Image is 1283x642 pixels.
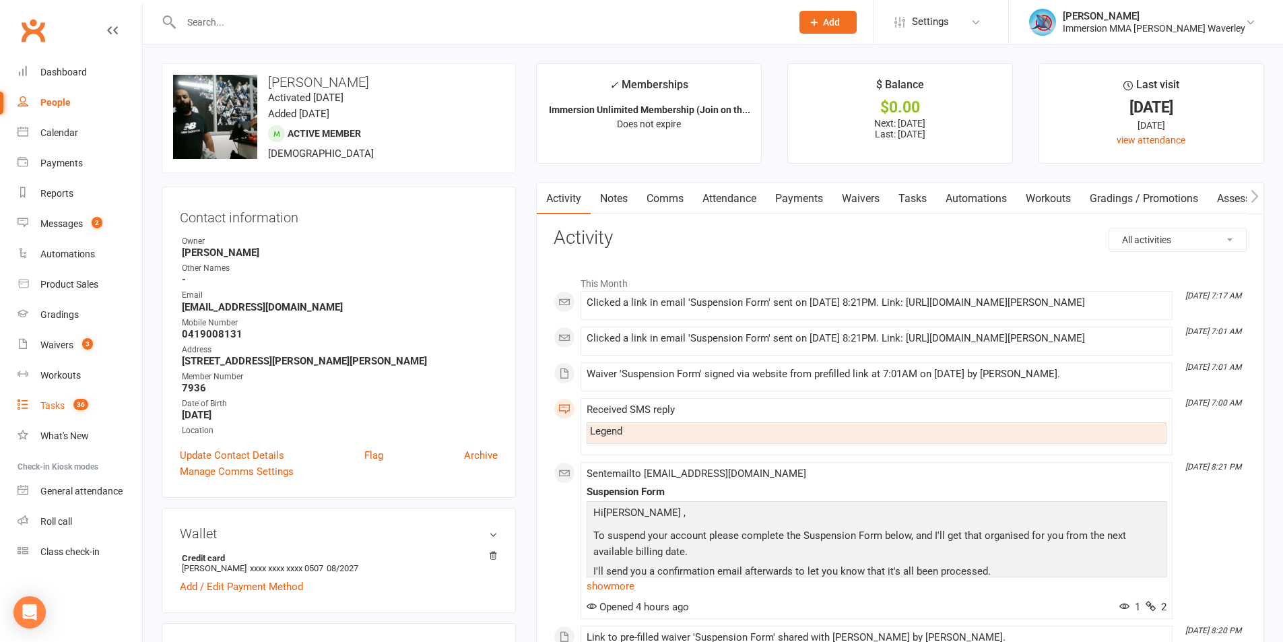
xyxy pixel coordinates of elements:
div: Open Intercom Messenger [13,596,46,629]
a: Attendance [693,183,766,214]
div: Workouts [40,370,81,381]
div: Reports [40,188,73,199]
div: Owner [182,235,498,248]
div: [DATE] [1051,118,1251,133]
i: [DATE] 8:21 PM [1185,462,1241,472]
div: Waivers [40,340,73,350]
a: view attendance [1117,135,1185,146]
i: [DATE] 7:01 AM [1185,362,1241,372]
div: [DATE] [1051,100,1251,115]
a: General attendance kiosk mode [18,476,142,507]
i: [DATE] 7:17 AM [1185,291,1241,300]
span: Does not expire [617,119,681,129]
div: Roll call [40,516,72,527]
a: People [18,88,142,118]
a: Messages 2 [18,209,142,239]
a: Calendar [18,118,142,148]
div: Received SMS reply [587,404,1166,416]
time: Activated [DATE] [268,92,343,104]
h3: [PERSON_NAME] [173,75,504,90]
a: Tasks 36 [18,391,142,421]
div: What's New [40,430,89,441]
div: Date of Birth [182,397,498,410]
a: Comms [637,183,693,214]
span: , [684,507,686,519]
a: Dashboard [18,57,142,88]
p: I'll send you a confirmation email afterwards to let you know that it's all been processed. [590,563,1163,583]
div: Address [182,344,498,356]
div: [PERSON_NAME] [1063,10,1245,22]
i: [DATE] 7:00 AM [1185,398,1241,408]
div: Gradings [40,309,79,320]
a: Add / Edit Payment Method [180,579,303,595]
div: Payments [40,158,83,168]
h3: Activity [554,228,1247,249]
h3: Contact information [180,205,498,225]
span: Sent email to [EMAIL_ADDRESS][DOMAIN_NAME] [587,468,806,480]
strong: - [182,274,498,286]
div: Tasks [40,400,65,411]
p: [PERSON_NAME] [590,505,1163,524]
div: Suspension Form [587,486,1166,498]
h3: Wallet [180,526,498,541]
p: Next: [DATE] Last: [DATE] [800,118,1000,139]
a: Manage Comms Settings [180,463,294,480]
a: Update Contact Details [180,447,284,463]
i: [DATE] 7:01 AM [1185,327,1241,336]
strong: [EMAIL_ADDRESS][DOMAIN_NAME] [182,301,498,313]
button: Add [799,11,857,34]
a: Automations [18,239,142,269]
a: Product Sales [18,269,142,300]
a: Roll call [18,507,142,537]
a: Reports [18,179,142,209]
div: Clicked a link in email 'Suspension Form' sent on [DATE] 8:21PM. Link: [URL][DOMAIN_NAME][PERSON_... [587,333,1166,344]
div: Memberships [610,76,688,101]
li: This Month [554,269,1247,291]
div: General attendance [40,486,123,496]
a: What's New [18,421,142,451]
span: 36 [73,399,88,410]
span: 2 [1146,601,1166,613]
div: Calendar [40,127,78,138]
i: [DATE] 8:20 PM [1185,626,1241,635]
a: Activity [537,183,591,214]
a: Class kiosk mode [18,537,142,567]
div: Legend [590,426,1163,437]
a: Workouts [1016,183,1080,214]
a: Gradings [18,300,142,330]
div: Waiver 'Suspension Form' signed via website from prefilled link at 7:01AM on [DATE] by [PERSON_NA... [587,368,1166,380]
strong: [DATE] [182,409,498,421]
a: Automations [936,183,1016,214]
span: Active member [288,128,361,139]
a: Waivers [832,183,889,214]
strong: [PERSON_NAME] [182,247,498,259]
div: Mobile Number [182,317,498,329]
span: Hi [593,507,603,519]
a: Waivers 3 [18,330,142,360]
a: Clubworx [16,13,50,47]
a: Notes [591,183,637,214]
a: Flag [364,447,383,463]
div: $ Balance [876,76,924,100]
i: ✓ [610,79,618,92]
a: Workouts [18,360,142,391]
span: Settings [912,7,949,37]
strong: Immersion Unlimited Membership (Join on th... [549,104,750,115]
strong: 0419008131 [182,328,498,340]
div: Messages [40,218,83,229]
strong: 7936 [182,382,498,394]
p: To suspend your account please complete the Suspension Form below, and I'll get that organised fo... [590,527,1163,563]
span: 1 [1119,601,1140,613]
input: Search... [177,13,782,32]
div: People [40,97,71,108]
div: Clicked a link in email 'Suspension Form' sent on [DATE] 8:21PM. Link: [URL][DOMAIN_NAME][PERSON_... [587,297,1166,309]
a: Archive [464,447,498,463]
div: Immersion MMA [PERSON_NAME] Waverley [1063,22,1245,34]
div: Member Number [182,371,498,383]
span: [DEMOGRAPHIC_DATA] [268,148,374,160]
div: $0.00 [800,100,1000,115]
div: Last visit [1123,76,1179,100]
div: Other Names [182,262,498,275]
span: xxxx xxxx xxxx 0507 [250,563,323,573]
a: Payments [18,148,142,179]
